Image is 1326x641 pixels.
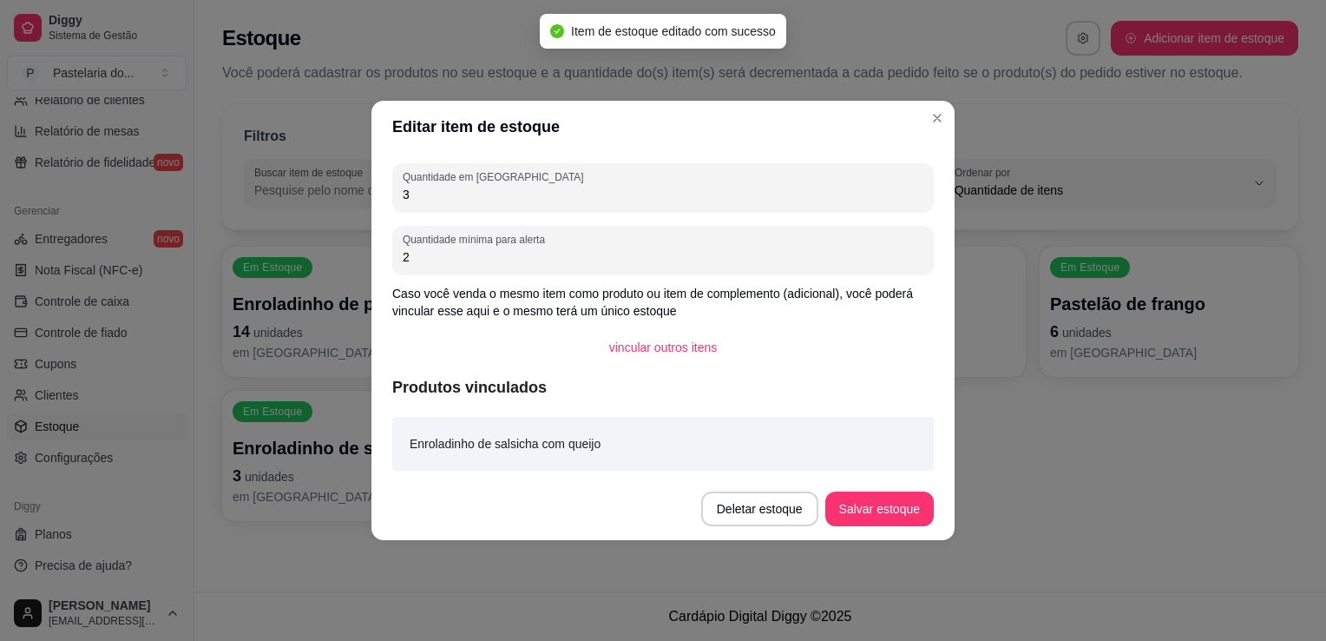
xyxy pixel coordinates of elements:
p: Caso você venda o mesmo item como produto ou item de complemento (adicional), você poderá vincula... [392,285,934,320]
input: Quantidade mínima para alerta [403,248,923,266]
article: Enroladinho de salsicha com queijo [410,434,601,453]
span: Item de estoque editado com sucesso [571,24,776,38]
button: Salvar estoque [825,492,934,526]
label: Quantidade mínima para alerta [403,232,551,247]
button: vincular outros itens [595,330,732,365]
header: Editar item de estoque [371,101,955,153]
span: check-circle [550,24,564,38]
article: Produtos vinculados [392,375,934,400]
label: Quantidade em [GEOGRAPHIC_DATA] [403,169,589,184]
button: Deletar estoque [701,492,818,526]
input: Quantidade em estoque [403,186,923,203]
button: Close [923,104,951,132]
